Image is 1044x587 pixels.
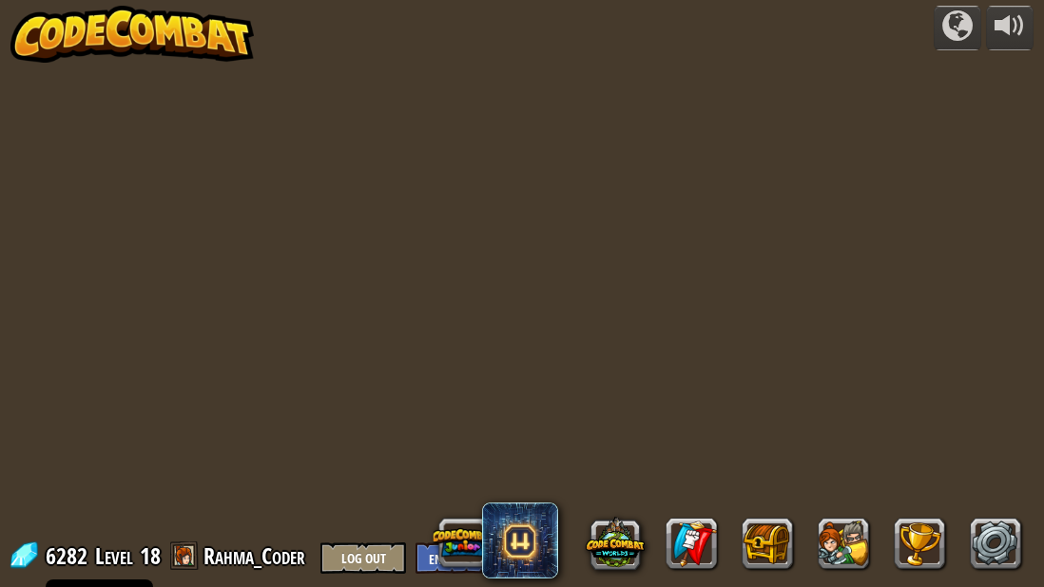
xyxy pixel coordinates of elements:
span: Level [95,540,133,572]
button: Adjust volume [986,6,1034,50]
a: Rahma_Coder [203,540,311,571]
span: 18 [140,540,161,571]
button: Log Out [320,542,406,574]
span: 6282 [46,540,93,571]
button: Campaigns [934,6,981,50]
img: CodeCombat - Learn how to code by playing a game [10,6,254,63]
